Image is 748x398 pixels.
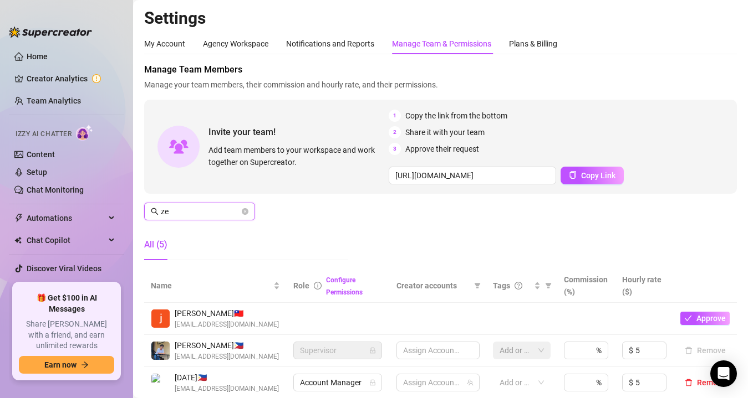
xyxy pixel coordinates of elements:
[161,205,240,218] input: Search members
[369,379,376,386] span: lock
[557,269,615,303] th: Commission (%)
[76,125,93,141] img: AI Chatter
[144,8,737,29] h2: Settings
[474,282,481,289] span: filter
[44,360,77,369] span: Earn now
[581,171,615,180] span: Copy Link
[19,356,114,374] button: Earn nowarrow-right
[175,371,279,384] span: [DATE] 🇵🇭
[389,110,401,122] span: 1
[175,307,279,319] span: [PERSON_NAME] 🇹🇼
[27,96,81,105] a: Team Analytics
[151,342,170,360] img: Zee Manalili
[27,209,105,227] span: Automations
[392,38,491,50] div: Manage Team & Permissions
[144,63,737,76] span: Manage Team Members
[326,276,363,296] a: Configure Permissions
[680,344,730,357] button: Remove
[81,361,89,369] span: arrow-right
[144,269,287,303] th: Name
[14,236,22,244] img: Chat Copilot
[19,293,114,314] span: 🎁 Get $100 in AI Messages
[405,110,507,122] span: Copy the link from the bottom
[396,280,470,292] span: Creator accounts
[27,264,101,273] a: Discover Viral Videos
[685,379,693,386] span: delete
[27,52,48,61] a: Home
[242,208,248,215] button: close-circle
[389,126,401,138] span: 2
[561,167,624,184] button: Copy Link
[27,231,105,249] span: Chat Copilot
[144,79,737,91] span: Manage your team members, their commission and hourly rate, and their permissions.
[680,312,730,325] button: Approve
[515,282,522,290] span: question-circle
[314,282,322,290] span: info-circle
[369,347,376,354] span: lock
[684,314,692,322] span: check
[569,171,577,179] span: copy
[144,238,167,251] div: All (5)
[19,319,114,352] span: Share [PERSON_NAME] with a friend, and earn unlimited rewards
[615,269,674,303] th: Hourly rate ($)
[300,374,375,391] span: Account Manager
[300,342,375,359] span: Supervisor
[203,38,268,50] div: Agency Workspace
[14,214,23,223] span: thunderbolt
[27,168,47,177] a: Setup
[9,27,92,38] img: logo-BBDzfeDw.svg
[16,129,72,139] span: Izzy AI Chatter
[493,280,510,292] span: Tags
[680,376,730,389] button: Remove
[696,314,726,323] span: Approve
[144,38,185,50] div: My Account
[545,282,552,289] span: filter
[175,352,279,362] span: [EMAIL_ADDRESS][DOMAIN_NAME]
[405,126,485,138] span: Share it with your team
[151,309,170,328] img: jozel kareen Quilapio
[697,378,726,387] span: Remove
[175,384,279,394] span: [EMAIL_ADDRESS][DOMAIN_NAME]
[710,360,737,387] div: Open Intercom Messenger
[27,150,55,159] a: Content
[27,185,84,194] a: Chat Monitoring
[293,281,309,290] span: Role
[543,277,554,294] span: filter
[467,379,474,386] span: team
[208,125,389,139] span: Invite your team!
[472,277,483,294] span: filter
[151,208,159,215] span: search
[389,143,401,155] span: 3
[151,280,271,292] span: Name
[175,339,279,352] span: [PERSON_NAME] 🇵🇭
[509,38,557,50] div: Plans & Billing
[208,144,384,168] span: Add team members to your workspace and work together on Supercreator.
[151,374,170,392] img: Zul
[175,319,279,330] span: [EMAIL_ADDRESS][DOMAIN_NAME]
[405,143,479,155] span: Approve their request
[286,38,374,50] div: Notifications and Reports
[27,70,115,87] a: Creator Analytics exclamation-circle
